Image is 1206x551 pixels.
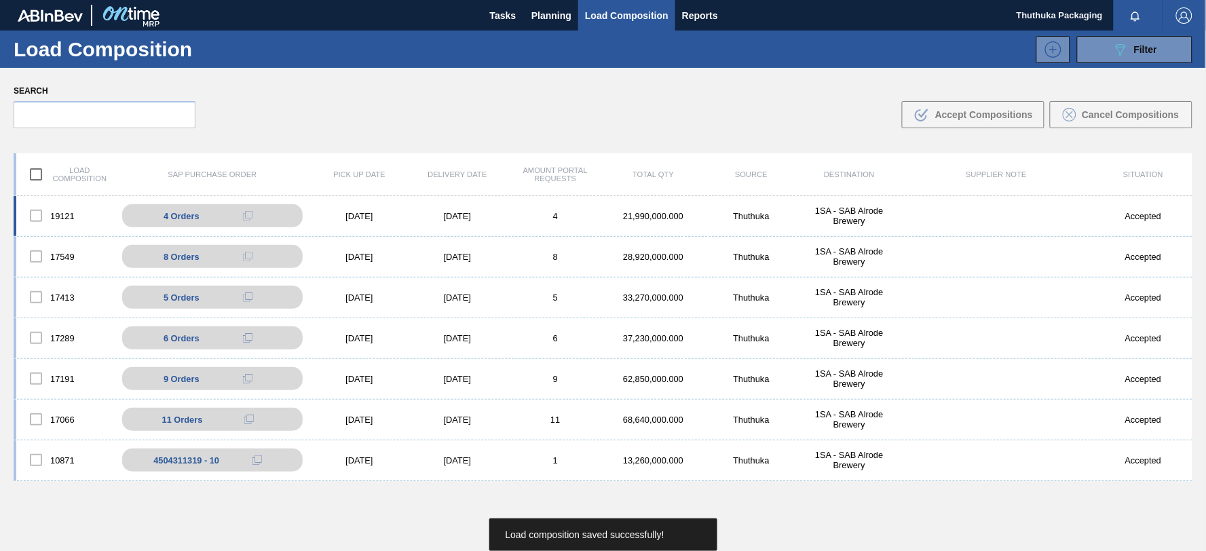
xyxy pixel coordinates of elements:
[605,211,702,221] div: 21,990,000.000
[234,289,261,305] div: Copy
[409,252,506,262] div: [DATE]
[164,292,200,303] span: 5 Orders
[800,328,898,348] div: 1SA - SAB Alrode Brewery
[14,41,234,57] h1: Load Composition
[605,292,702,303] div: 33,270,000.000
[310,415,408,425] div: [DATE]
[800,450,898,470] div: 1SA - SAB Alrode Brewery
[164,333,200,343] span: 6 Orders
[702,374,800,384] div: Thuthuka
[244,452,271,468] div: Copy
[682,7,718,24] span: Reports
[1095,170,1192,178] div: Situation
[16,364,114,393] div: 17191
[310,211,408,221] div: [DATE]
[1095,292,1192,303] div: Accepted
[409,333,506,343] div: [DATE]
[1077,36,1192,63] button: Filter
[488,7,518,24] span: Tasks
[16,324,114,352] div: 17289
[164,211,200,221] span: 4 Orders
[310,455,408,465] div: [DATE]
[605,252,702,262] div: 28,920,000.000
[409,211,506,221] div: [DATE]
[506,333,604,343] div: 6
[800,287,898,307] div: 1SA - SAB Alrode Brewery
[1030,36,1070,63] div: New Load Composition
[310,292,408,303] div: [DATE]
[506,415,604,425] div: 11
[702,333,800,343] div: Thuthuka
[234,248,261,265] div: Copy
[1082,109,1179,120] span: Cancel Compositions
[310,170,408,178] div: Pick up Date
[702,292,800,303] div: Thuthuka
[702,415,800,425] div: Thuthuka
[1114,6,1157,25] button: Notifications
[164,252,200,262] span: 8 Orders
[702,211,800,221] div: Thuthuka
[506,252,604,262] div: 8
[800,246,898,267] div: 1SA - SAB Alrode Brewery
[899,170,1095,178] div: Supplier Note
[1134,44,1157,55] span: Filter
[506,529,664,540] span: Load composition saved successfully!
[506,455,604,465] div: 1
[702,252,800,262] div: Thuthuka
[902,101,1044,128] button: Accept Compositions
[1095,211,1192,221] div: Accepted
[605,415,702,425] div: 68,640,000.000
[800,368,898,389] div: 1SA - SAB Alrode Brewery
[409,455,506,465] div: [DATE]
[506,374,604,384] div: 9
[16,446,114,474] div: 10871
[605,455,702,465] div: 13,260,000.000
[14,81,195,101] label: Search
[506,211,604,221] div: 4
[800,409,898,430] div: 1SA - SAB Alrode Brewery
[16,160,114,189] div: Load composition
[1095,252,1192,262] div: Accepted
[506,292,604,303] div: 5
[702,170,800,178] div: Source
[114,170,310,178] div: SAP Purchase Order
[310,374,408,384] div: [DATE]
[164,374,200,384] span: 9 Orders
[234,330,261,346] div: Copy
[531,7,571,24] span: Planning
[409,170,506,178] div: Delivery Date
[1050,101,1192,128] button: Cancel Compositions
[162,415,203,425] span: 11 Orders
[1095,333,1192,343] div: Accepted
[702,455,800,465] div: Thuthuka
[234,208,261,224] div: Copy
[605,170,702,178] div: Total Qty
[506,166,604,183] div: Amount Portal Requests
[1095,415,1192,425] div: Accepted
[800,206,898,226] div: 1SA - SAB Alrode Brewery
[1095,455,1192,465] div: Accepted
[409,415,506,425] div: [DATE]
[235,411,263,427] div: Copy
[1095,374,1192,384] div: Accepted
[935,109,1033,120] span: Accept Compositions
[310,252,408,262] div: [DATE]
[800,170,898,178] div: Destination
[605,374,702,384] div: 62,850,000.000
[310,333,408,343] div: [DATE]
[16,202,114,230] div: 19121
[16,405,114,434] div: 17066
[605,333,702,343] div: 37,230,000.000
[153,455,219,465] div: 4504311319 - 10
[16,242,114,271] div: 17549
[18,9,83,22] img: TNhmsLtSVTkK8tSr43FrP2fwEKptu5GPRR3wAAAABJRU5ErkJggg==
[409,374,506,384] div: [DATE]
[585,7,668,24] span: Load Composition
[1176,7,1192,24] img: Logout
[409,292,506,303] div: [DATE]
[234,370,261,387] div: Copy
[16,283,114,311] div: 17413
